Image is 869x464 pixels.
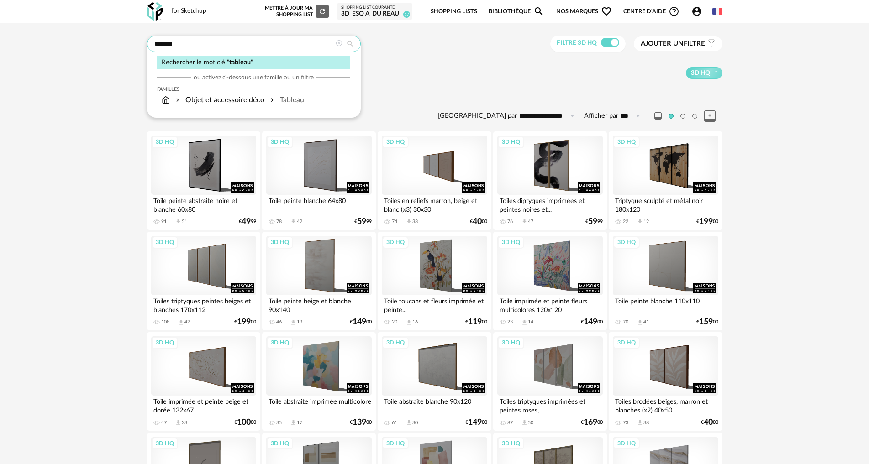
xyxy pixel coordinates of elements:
span: 59 [357,219,366,225]
div: € 99 [354,219,372,225]
div: 3D HQ [152,438,178,449]
span: 149 [353,319,366,325]
div: 3D HQ [498,236,524,248]
span: 3D HQ [691,69,710,77]
label: [GEOGRAPHIC_DATA] par [438,112,517,120]
label: Afficher par [584,112,618,120]
span: 17 [403,11,410,18]
div: 3D HQ [267,236,293,248]
span: 49 [242,219,251,225]
div: Toile toucans et fleurs imprimée et peinte... [382,295,487,313]
span: 169 [584,419,597,426]
span: Download icon [521,219,528,225]
span: tableau [229,59,251,66]
div: 3D HQ [498,337,524,349]
span: 59 [588,219,597,225]
img: svg+xml;base64,PHN2ZyB3aWR0aD0iMTYiIGhlaWdodD0iMTciIHZpZXdCb3g9IjAgMCAxNiAxNyIgZmlsbD0ibm9uZSIgeG... [162,95,170,105]
div: 47 [184,319,190,325]
div: 35 [276,420,282,426]
div: € 00 [350,419,372,426]
a: Shopping List courante 3D_ESQ A_DU REAU 17 [341,5,408,18]
div: Toiles triptyques peintes beiges et blanches 170x112 [151,295,256,313]
div: Toile imprimée et peinte fleurs multicolores 120x120 [497,295,602,313]
div: 3D HQ [267,136,293,148]
div: 42 [297,219,302,225]
div: 17 [297,420,302,426]
span: Download icon [290,419,297,426]
a: 3D HQ Toile peinte beige et blanche 90x140 46 Download icon 19 €14900 [262,232,375,330]
a: 3D HQ Toile imprimée et peinte beige et dorée 132x67 47 Download icon 23 €10000 [147,332,260,431]
div: Toile peinte beige et blanche 90x140 [266,295,371,313]
span: 100 [237,419,251,426]
div: 3D HQ [382,438,409,449]
span: Download icon [175,419,182,426]
a: 3D HQ Toile peinte blanche 64x80 78 Download icon 42 €5999 [262,131,375,230]
span: Centre d'aideHelp Circle Outline icon [623,6,679,17]
span: Download icon [521,319,528,326]
span: Download icon [406,219,412,225]
div: 23 [182,420,187,426]
img: OXP [147,2,163,21]
div: 70 [623,319,628,325]
div: 3D HQ [152,136,178,148]
a: 3D HQ Toile abstraite blanche 90x120 61 Download icon 30 €14900 [378,332,491,431]
div: 14 [528,319,533,325]
a: 3D HQ Toiles en reliefs marron, beige et blanc (x3) 30x30 74 Download icon 33 €4000 [378,131,491,230]
span: Download icon [406,419,412,426]
div: 91 [161,219,167,225]
img: svg+xml;base64,PHN2ZyB3aWR0aD0iMTYiIGhlaWdodD0iMTYiIHZpZXdCb3g9IjAgMCAxNiAxNiIgZmlsbD0ibm9uZSIgeG... [174,95,181,105]
div: Toile peinte blanche 110x110 [613,295,718,313]
div: Toile peinte abstraite noire et blanche 60x80 [151,195,256,213]
div: 22 [623,219,628,225]
div: € 00 [470,219,487,225]
div: Shopping List courante [341,5,408,10]
span: Download icon [175,219,182,225]
div: 3D HQ [613,136,640,148]
div: 41 [643,319,649,325]
span: 149 [468,419,482,426]
span: 139 [353,419,366,426]
div: € 00 [465,319,487,325]
div: 108 [161,319,169,325]
span: Download icon [637,219,643,225]
div: 3D HQ [498,438,524,449]
div: 51 [182,219,187,225]
span: 149 [584,319,597,325]
a: 3D HQ Triptyque sculpté et métal noir 180x120 22 Download icon 12 €19900 [609,131,722,230]
span: 159 [699,319,713,325]
div: for Sketchup [171,7,206,16]
div: € 00 [701,419,718,426]
div: 20 [392,319,397,325]
a: 3D HQ Toile abstraite imprimée multicolore 35 Download icon 17 €13900 [262,332,375,431]
div: 3D HQ [267,438,293,449]
div: 46 [276,319,282,325]
a: 3D HQ Toiles triptyques imprimées et peintes roses,... 87 Download icon 50 €16900 [493,332,606,431]
span: Download icon [178,319,184,326]
div: 73 [623,420,628,426]
span: 199 [699,219,713,225]
div: Toile abstraite imprimée multicolore [266,396,371,414]
div: 3D HQ [382,236,409,248]
div: 50 [528,420,533,426]
span: Help Circle Outline icon [669,6,679,17]
button: Ajouter unfiltre Filter icon [634,36,722,51]
div: € 99 [239,219,256,225]
span: Account Circle icon [691,6,702,17]
span: 119 [468,319,482,325]
div: 47 [161,420,167,426]
div: Toile imprimée et peinte beige et dorée 132x67 [151,396,256,414]
div: 33 [412,219,418,225]
div: 3D HQ [382,337,409,349]
span: Download icon [406,319,412,326]
a: 3D HQ Toiles triptyques peintes beiges et blanches 170x112 108 Download icon 47 €19900 [147,232,260,330]
span: Filtre 3D HQ [557,40,597,46]
div: 3D_ESQ A_DU REAU [341,10,408,18]
div: 88 résultats [147,98,722,109]
span: Refresh icon [318,9,327,14]
div: € 00 [581,319,603,325]
div: 38 [643,420,649,426]
span: Download icon [637,319,643,326]
div: Triptyque sculpté et métal noir 180x120 [613,195,718,213]
div: € 00 [696,219,718,225]
div: 3D HQ [613,438,640,449]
